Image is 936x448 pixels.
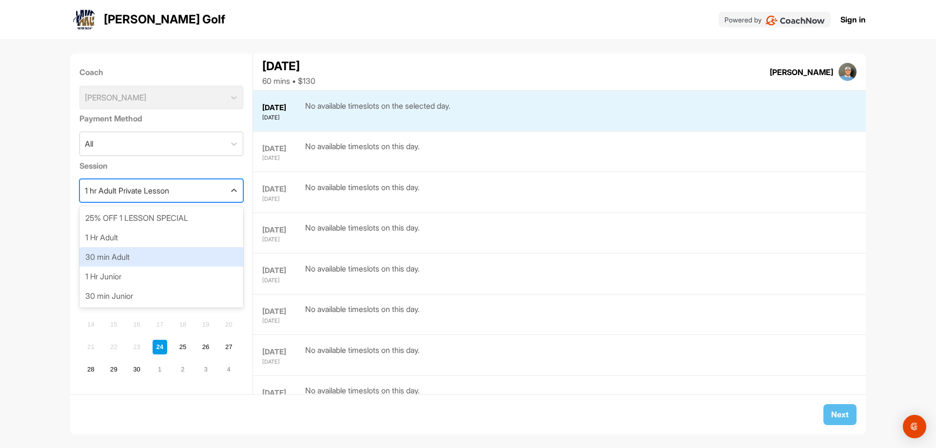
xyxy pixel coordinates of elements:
[82,271,237,378] div: month 2025-09
[130,317,144,332] div: Not available Tuesday, September 16th, 2025
[79,66,244,78] label: Coach
[262,195,303,203] div: [DATE]
[83,340,98,354] div: Not available Sunday, September 21st, 2025
[198,317,213,332] div: Not available Friday, September 19th, 2025
[305,303,420,325] div: No available timeslots on this day.
[305,385,420,407] div: No available timeslots on this day.
[262,184,303,195] div: [DATE]
[221,362,236,377] div: Choose Saturday, October 4th, 2025
[79,208,244,228] div: 25% OFF 1 LESSON SPECIAL
[130,362,144,377] div: Choose Tuesday, September 30th, 2025
[262,225,303,236] div: [DATE]
[770,66,833,78] div: [PERSON_NAME]
[724,15,761,25] p: Powered by
[838,63,857,81] img: square_e23a613f319df89c3b7d878fa55ff902.jpg
[221,317,236,332] div: Not available Saturday, September 20th, 2025
[85,185,169,196] div: 1 hr Adult Private Lesson
[840,14,866,25] a: Sign in
[262,75,315,87] div: 60 mins • $130
[198,340,213,354] div: Choose Friday, September 26th, 2025
[106,340,121,354] div: Not available Monday, September 22nd, 2025
[305,344,420,366] div: No available timeslots on this day.
[305,263,420,285] div: No available timeslots on this day.
[153,340,167,354] div: Choose Wednesday, September 24th, 2025
[765,16,825,25] img: CoachNow
[262,143,303,155] div: [DATE]
[79,247,244,267] div: 30 min Adult
[104,11,225,28] p: [PERSON_NAME] Golf
[831,409,849,419] span: Next
[262,388,303,399] div: [DATE]
[79,286,244,306] div: 30 min Junior
[79,228,244,247] div: 1 Hr Adult
[262,317,303,325] div: [DATE]
[262,306,303,317] div: [DATE]
[175,317,190,332] div: Not available Thursday, September 18th, 2025
[175,340,190,354] div: Choose Thursday, September 25th, 2025
[221,340,236,354] div: Choose Saturday, September 27th, 2025
[153,362,167,377] div: Choose Wednesday, October 1st, 2025
[79,267,244,286] div: 1 Hr Junior
[175,362,190,377] div: Choose Thursday, October 2nd, 2025
[106,317,121,332] div: Not available Monday, September 15th, 2025
[262,235,303,244] div: [DATE]
[262,154,303,162] div: [DATE]
[79,113,244,124] label: Payment Method
[262,114,303,122] div: [DATE]
[903,415,926,438] div: Open Intercom Messenger
[198,362,213,377] div: Choose Friday, October 3rd, 2025
[305,181,420,203] div: No available timeslots on this day.
[83,317,98,332] div: Not available Sunday, September 14th, 2025
[79,160,244,172] label: Session
[262,276,303,285] div: [DATE]
[262,102,303,114] div: [DATE]
[130,340,144,354] div: Not available Tuesday, September 23rd, 2025
[305,222,420,244] div: No available timeslots on this day.
[153,317,167,332] div: Not available Wednesday, September 17th, 2025
[262,358,303,366] div: [DATE]
[73,8,96,31] img: logo
[85,138,93,150] div: All
[262,347,303,358] div: [DATE]
[305,100,450,122] div: No available timeslots on the selected day.
[262,58,315,75] div: [DATE]
[305,140,420,162] div: No available timeslots on this day.
[106,362,121,377] div: Choose Monday, September 29th, 2025
[262,265,303,276] div: [DATE]
[83,362,98,377] div: Choose Sunday, September 28th, 2025
[823,404,857,425] button: Next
